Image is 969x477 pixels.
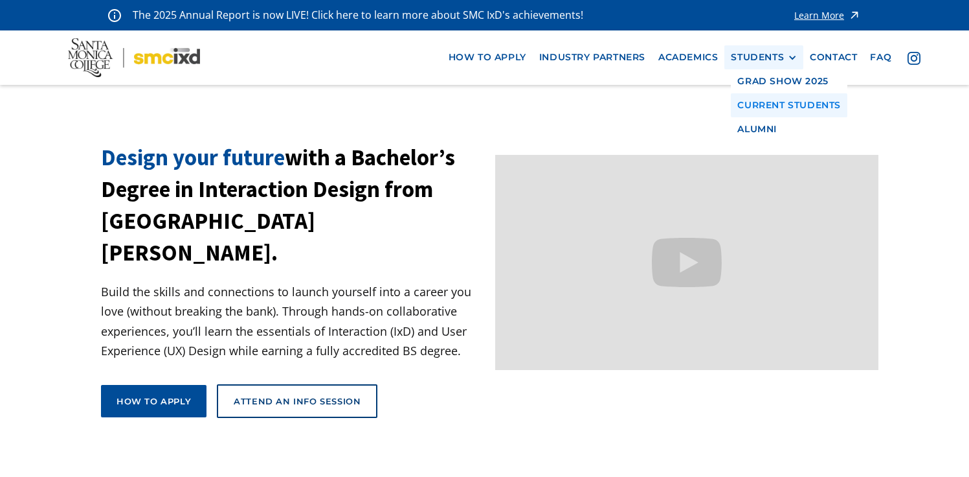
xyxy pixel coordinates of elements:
[731,93,847,117] a: Current Students
[217,384,377,418] a: Attend an Info Session
[794,6,861,24] a: Learn More
[848,6,861,24] img: icon - arrow - alert
[731,117,847,141] a: Alumni
[731,69,847,141] nav: STUDENTS
[908,52,920,65] img: icon - instagram
[652,45,724,69] a: Academics
[68,38,200,77] img: Santa Monica College - SMC IxD logo
[731,52,784,63] div: STUDENTS
[731,69,847,93] a: GRAD SHOW 2025
[803,45,863,69] a: contact
[495,155,879,371] iframe: Design your future with a Bachelor's Degree in Interaction Design from Santa Monica College
[863,45,898,69] a: faq
[101,385,206,417] a: How to apply
[101,142,485,269] h1: with a Bachelor’s Degree in Interaction Design from [GEOGRAPHIC_DATA][PERSON_NAME].
[101,143,285,172] span: Design your future
[794,11,844,20] div: Learn More
[108,8,121,22] img: icon - information - alert
[133,6,585,24] p: The 2025 Annual Report is now LIVE! Click here to learn more about SMC IxD's achievements!
[533,45,652,69] a: industry partners
[731,52,797,63] div: STUDENTS
[234,395,361,407] div: Attend an Info Session
[101,282,485,361] p: Build the skills and connections to launch yourself into a career you love (without breaking the ...
[117,395,191,407] div: How to apply
[442,45,533,69] a: how to apply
